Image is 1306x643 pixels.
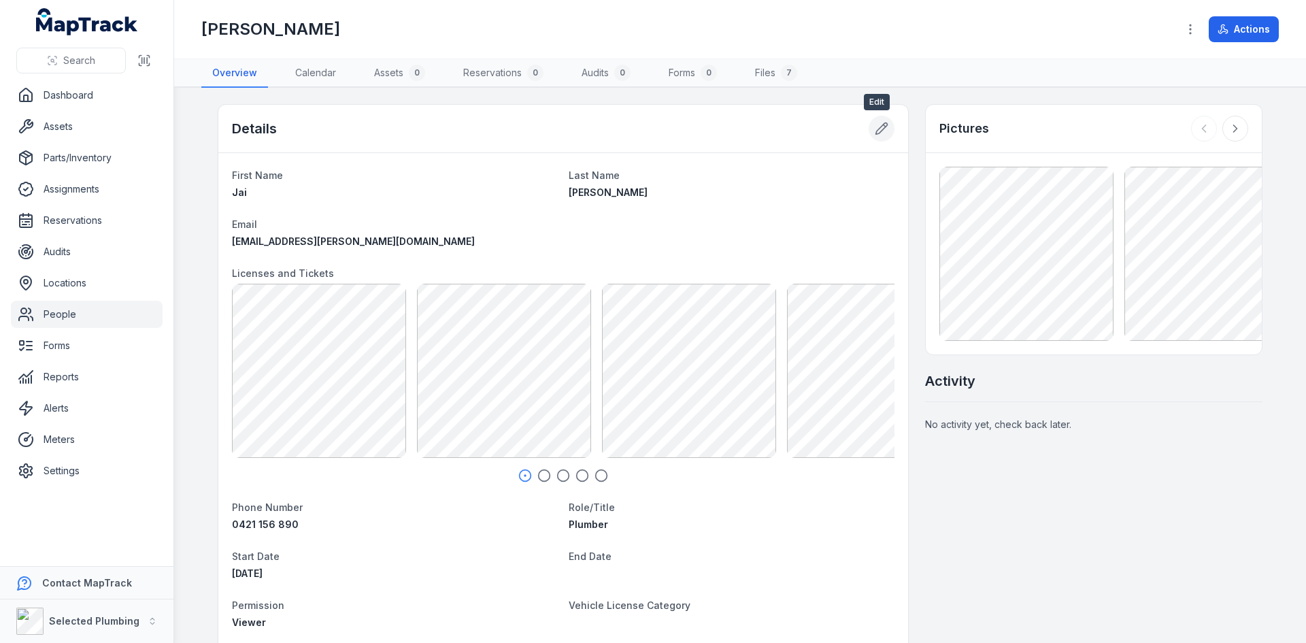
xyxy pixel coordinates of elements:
[11,301,163,328] a: People
[11,332,163,359] a: Forms
[201,59,268,88] a: Overview
[614,65,631,81] div: 0
[232,218,257,230] span: Email
[63,54,95,67] span: Search
[11,113,163,140] a: Assets
[232,518,299,530] span: 0421 156 890
[569,599,690,611] span: Vehicle License Category
[232,599,284,611] span: Permission
[527,65,543,81] div: 0
[925,372,975,391] h2: Activity
[232,186,247,198] span: Jai
[16,48,126,73] button: Search
[11,207,163,234] a: Reservations
[569,169,620,181] span: Last Name
[864,94,890,110] span: Edit
[49,615,139,627] strong: Selected Plumbing
[569,550,612,562] span: End Date
[232,567,263,579] time: 10/14/2025, 12:00:00 AM
[11,82,163,109] a: Dashboard
[11,363,163,391] a: Reports
[201,18,340,40] h1: [PERSON_NAME]
[232,169,283,181] span: First Name
[781,65,797,81] div: 7
[232,501,303,513] span: Phone Number
[284,59,347,88] a: Calendar
[569,518,608,530] span: Plumber
[11,144,163,171] a: Parts/Inventory
[36,8,138,35] a: MapTrack
[232,567,263,579] span: [DATE]
[939,119,989,138] h3: Pictures
[571,59,641,88] a: Audits0
[11,238,163,265] a: Audits
[232,235,475,247] span: [EMAIL_ADDRESS][PERSON_NAME][DOMAIN_NAME]
[11,269,163,297] a: Locations
[569,501,615,513] span: Role/Title
[232,550,280,562] span: Start Date
[42,577,132,589] strong: Contact MapTrack
[11,457,163,484] a: Settings
[701,65,717,81] div: 0
[232,267,334,279] span: Licenses and Tickets
[11,395,163,422] a: Alerts
[232,616,266,628] span: Viewer
[232,119,277,138] h2: Details
[363,59,436,88] a: Assets0
[11,426,163,453] a: Meters
[11,176,163,203] a: Assignments
[569,186,648,198] span: [PERSON_NAME]
[744,59,808,88] a: Files7
[1209,16,1279,42] button: Actions
[658,59,728,88] a: Forms0
[925,418,1071,430] span: No activity yet, check back later.
[452,59,554,88] a: Reservations0
[409,65,425,81] div: 0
